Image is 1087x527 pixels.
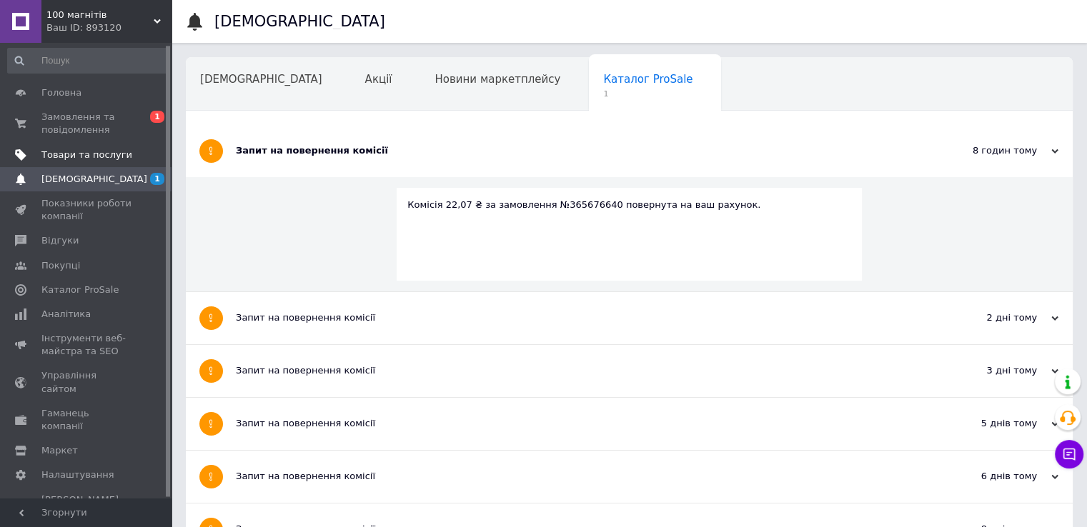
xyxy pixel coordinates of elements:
[41,173,147,186] span: [DEMOGRAPHIC_DATA]
[41,149,132,161] span: Товари та послуги
[1055,440,1083,468] button: Чат з покупцем
[435,73,560,86] span: Новини маркетплейсу
[915,470,1058,483] div: 6 днів тому
[915,417,1058,430] div: 5 днів тому
[236,417,915,430] div: Запит на повернення комісії
[41,111,132,136] span: Замовлення та повідомлення
[46,9,154,21] span: 100 магнітів
[150,173,164,185] span: 1
[150,111,164,123] span: 1
[46,21,172,34] div: Ваш ID: 893120
[915,364,1058,377] div: 3 дні тому
[41,369,132,395] span: Управління сайтом
[41,259,80,272] span: Покупці
[236,364,915,377] div: Запит на повернення комісії
[41,468,114,481] span: Налаштування
[41,234,79,247] span: Відгуки
[214,13,385,30] h1: [DEMOGRAPHIC_DATA]
[407,199,851,211] div: Комісія 22,07 ₴ за замовлення №365676640 повернута на ваш рахунок.
[236,144,915,157] div: Запит на повернення комісії
[41,283,119,296] span: Каталог ProSale
[7,48,169,74] input: Пошук
[200,73,322,86] span: [DEMOGRAPHIC_DATA]
[41,86,81,99] span: Головна
[41,332,132,358] span: Інструменти веб-майстра та SEO
[915,311,1058,324] div: 2 дні тому
[603,73,693,86] span: Каталог ProSale
[603,89,693,99] span: 1
[41,308,91,321] span: Аналітика
[41,444,78,457] span: Маркет
[236,470,915,483] div: Запит на повернення комісії
[236,311,915,324] div: Запит на повернення комісії
[41,197,132,223] span: Показники роботи компанії
[915,144,1058,157] div: 8 годин тому
[365,73,392,86] span: Акції
[41,407,132,433] span: Гаманець компанії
